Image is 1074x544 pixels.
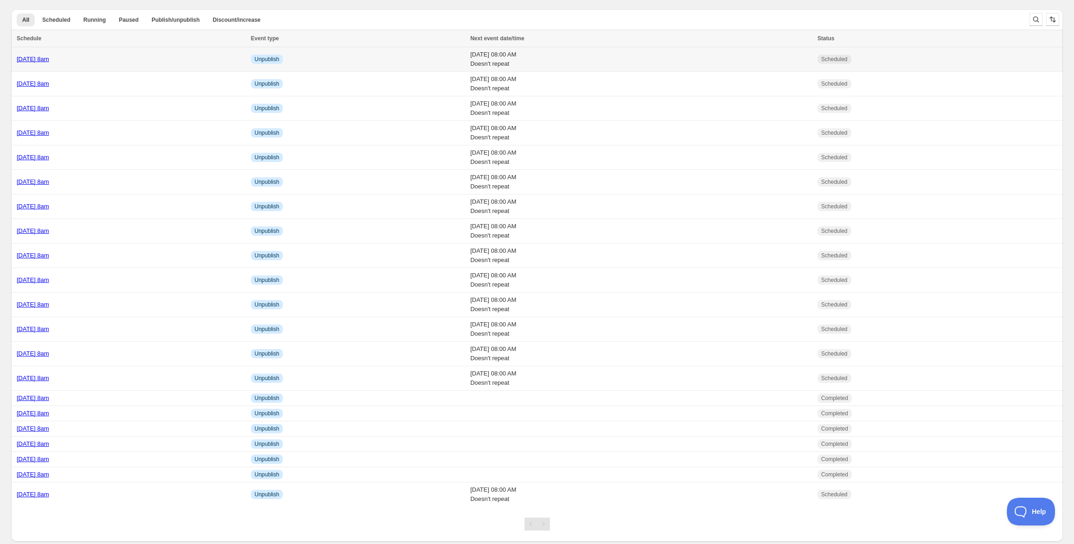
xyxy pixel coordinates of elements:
a: [DATE] 8am [17,129,49,136]
span: Scheduled [821,301,848,308]
span: Scheduled [42,16,70,24]
span: Completed [821,440,848,448]
span: Unpublish [255,227,279,235]
a: [DATE] 8am [17,440,49,447]
td: [DATE] 08:00 AM Doesn't repeat [468,170,815,194]
span: Scheduled [821,325,848,333]
span: Next event date/time [470,35,525,42]
span: Unpublish [255,276,279,284]
a: [DATE] 8am [17,471,49,478]
span: Unpublish [255,425,279,432]
span: Schedule [17,35,41,42]
td: [DATE] 08:00 AM Doesn't repeat [468,366,815,391]
td: [DATE] 08:00 AM Doesn't repeat [468,72,815,96]
span: Unpublish [255,203,279,210]
span: Scheduled [821,252,848,259]
span: Unpublish [255,375,279,382]
span: Unpublish [255,56,279,63]
button: Search and filter results [1030,13,1043,26]
span: Unpublish [255,456,279,463]
span: Running [83,16,106,24]
span: Unpublish [255,471,279,478]
a: [DATE] 8am [17,227,49,234]
span: Status [818,35,835,42]
span: Unpublish [255,394,279,402]
span: Scheduled [821,227,848,235]
a: [DATE] 8am [17,203,49,210]
span: Unpublish [255,105,279,112]
iframe: Toggle Customer Support [1007,498,1055,525]
span: Publish/unpublish [151,16,200,24]
span: Unpublish [255,325,279,333]
span: Completed [821,471,848,478]
td: [DATE] 08:00 AM Doesn't repeat [468,96,815,121]
span: Event type [251,35,279,42]
a: [DATE] 8am [17,456,49,463]
span: Unpublish [255,129,279,137]
a: [DATE] 8am [17,375,49,381]
td: [DATE] 08:00 AM Doesn't repeat [468,219,815,244]
span: Unpublish [255,252,279,259]
a: [DATE] 8am [17,178,49,185]
span: Unpublish [255,350,279,357]
span: Unpublish [255,301,279,308]
a: [DATE] 8am [17,252,49,259]
td: [DATE] 08:00 AM Doesn't repeat [468,482,815,507]
td: [DATE] 08:00 AM Doesn't repeat [468,342,815,366]
span: Paused [119,16,139,24]
nav: Pagination [525,518,550,531]
span: Scheduled [821,80,848,88]
span: Scheduled [821,129,848,137]
a: [DATE] 8am [17,491,49,498]
a: [DATE] 8am [17,350,49,357]
span: Completed [821,425,848,432]
span: Scheduled [821,276,848,284]
td: [DATE] 08:00 AM Doesn't repeat [468,317,815,342]
span: Discount/increase [212,16,260,24]
a: [DATE] 8am [17,276,49,283]
a: [DATE] 8am [17,154,49,161]
a: [DATE] 8am [17,301,49,308]
span: Scheduled [821,203,848,210]
span: Completed [821,394,848,402]
span: Unpublish [255,491,279,498]
a: [DATE] 8am [17,410,49,417]
td: [DATE] 08:00 AM Doesn't repeat [468,268,815,293]
span: Scheduled [821,56,848,63]
td: [DATE] 08:00 AM Doesn't repeat [468,145,815,170]
span: Unpublish [255,154,279,161]
span: Completed [821,410,848,417]
td: [DATE] 08:00 AM Doesn't repeat [468,47,815,72]
span: Scheduled [821,154,848,161]
a: [DATE] 8am [17,56,49,63]
span: Unpublish [255,80,279,88]
span: Scheduled [821,375,848,382]
span: Scheduled [821,178,848,186]
td: [DATE] 08:00 AM Doesn't repeat [468,244,815,268]
span: Unpublish [255,440,279,448]
span: Scheduled [821,350,848,357]
a: [DATE] 8am [17,425,49,432]
span: All [22,16,29,24]
td: [DATE] 08:00 AM Doesn't repeat [468,293,815,317]
span: Scheduled [821,105,848,112]
a: [DATE] 8am [17,325,49,332]
td: [DATE] 08:00 AM Doesn't repeat [468,194,815,219]
span: Unpublish [255,410,279,417]
a: [DATE] 8am [17,80,49,87]
a: [DATE] 8am [17,105,49,112]
a: [DATE] 8am [17,394,49,401]
button: Sort the results [1046,13,1059,26]
span: Unpublish [255,178,279,186]
span: Scheduled [821,491,848,498]
td: [DATE] 08:00 AM Doesn't repeat [468,121,815,145]
span: Completed [821,456,848,463]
